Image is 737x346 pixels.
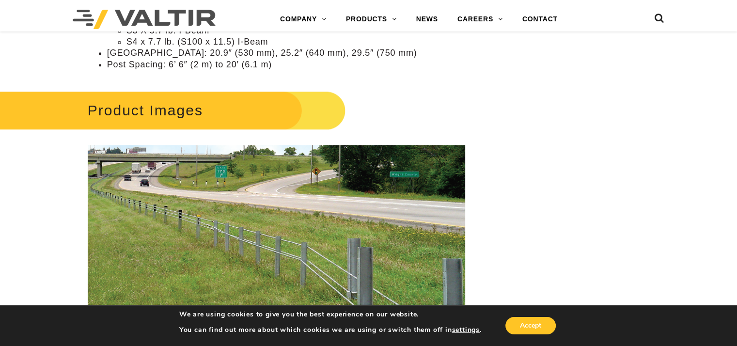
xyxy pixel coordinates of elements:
[73,10,216,29] img: Valtir
[270,10,336,29] a: COMPANY
[448,10,513,29] a: CAREERS
[336,10,407,29] a: PRODUCTS
[179,310,482,319] p: We are using cookies to give you the best experience on our website.
[179,326,482,334] p: You can find out more about which cookies we are using or switch them off in .
[513,10,567,29] a: CONTACT
[407,10,448,29] a: NEWS
[505,317,556,334] button: Accept
[107,47,465,59] li: [GEOGRAPHIC_DATA]: 20.9″ (530 mm), 25.2″ (640 mm), 29.5″ (750 mm)
[126,36,465,47] li: S4 x 7.7 lb. (S100 x 11.5) I-Beam
[107,59,465,70] li: Post Spacing: 6’ 6″ (2 m) to 20′ (6.1 m)
[452,326,479,334] button: settings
